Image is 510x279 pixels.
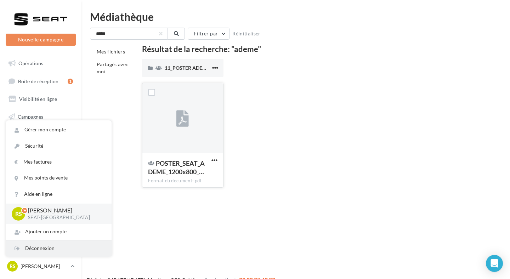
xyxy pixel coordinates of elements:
a: Sécurité [6,138,112,154]
a: Mes factures [6,154,112,170]
div: Format du document: pdf [148,178,217,184]
a: RS [PERSON_NAME] [6,260,76,273]
div: Open Intercom Messenger [486,255,503,272]
p: [PERSON_NAME] [21,263,68,270]
div: Résultat de la recherche: "ademe" [142,45,484,53]
a: Aide en ligne [6,186,112,202]
a: Boîte de réception1 [4,74,77,89]
p: SEAT-[GEOGRAPHIC_DATA] [28,215,100,221]
div: Ajouter un compte [6,224,112,240]
button: Nouvelle campagne [6,34,76,46]
a: Campagnes DataOnDemand [4,203,77,224]
span: Partagés avec moi [97,61,129,74]
a: Campagnes [4,109,77,124]
span: Opérations [18,60,43,66]
span: POSTER_SEAT_ADEME_1200x800_E5_HD [148,159,205,176]
span: Visibilité en ligne [19,96,57,102]
a: Médiathèque [4,144,77,159]
button: Réinitialiser [229,29,263,38]
a: Contacts [4,127,77,142]
span: RS [15,210,22,218]
a: Calendrier [4,162,77,177]
div: 1 [68,79,73,84]
a: Visibilité en ligne [4,92,77,107]
span: Campagnes [18,114,43,120]
p: [PERSON_NAME] [28,206,100,215]
span: Boîte de réception [18,78,58,84]
div: Déconnexion [6,240,112,256]
div: Médiathèque [90,11,501,22]
a: Gérer mon compte [6,122,112,138]
span: Mes fichiers [97,49,125,55]
span: RS [10,263,16,270]
a: PLV et print personnalisable [4,180,77,201]
button: Filtrer par [188,28,229,40]
span: 11_POSTER ADEME SEAT [165,65,222,71]
a: Opérations [4,56,77,71]
a: Mes points de vente [6,170,112,186]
